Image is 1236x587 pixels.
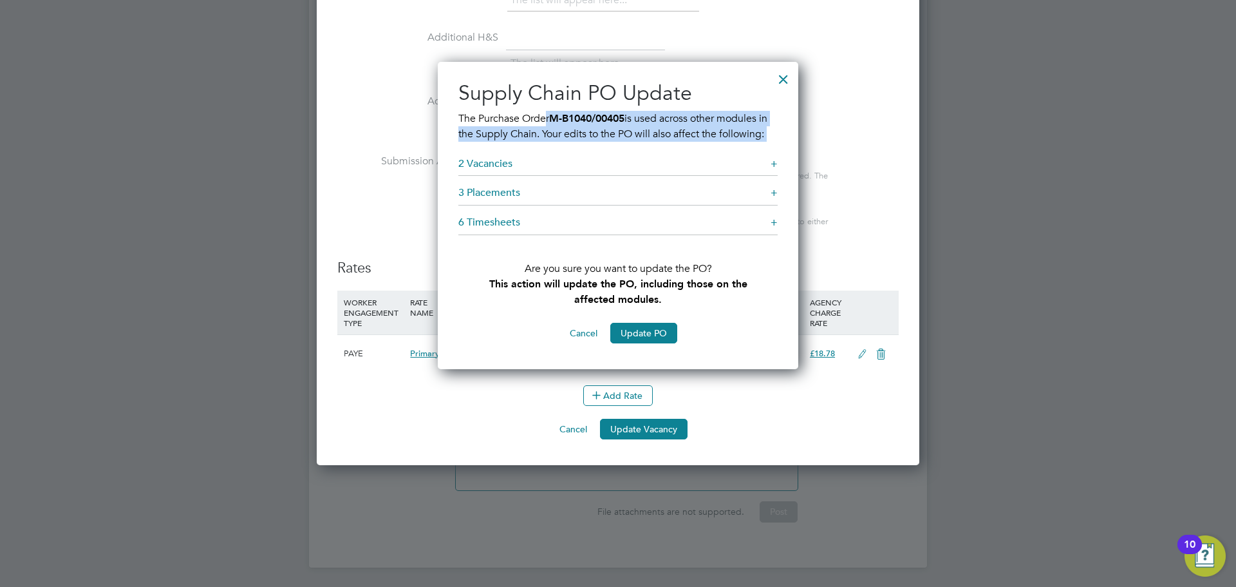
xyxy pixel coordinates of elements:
h5: 6 Timesheets [458,216,778,235]
button: Open Resource Center, 10 new notifications [1184,535,1226,577]
h3: Rates [337,259,899,278]
b: This action will update the PO, including those on the affected modules. [489,278,747,305]
button: Cancel [549,419,597,439]
div: WORKER ENGAGEMENT TYPE [341,291,407,334]
p: Are you sure you want to update the PO? [458,240,778,307]
div: + [771,186,778,200]
span: £18.78 [810,348,835,359]
button: Update Vacancy [600,419,688,439]
label: Additional H&S [337,31,498,44]
p: The Purchase Order is used across other modules in the Supply Chain. Your edits to the PO will al... [458,111,778,142]
h5: 2 Vacancies [458,157,778,177]
div: AGENCY CHARGE RATE [807,291,851,334]
div: + [771,157,778,171]
h2: Supply Chain PO Update [458,80,778,107]
li: The list will appear here... [510,55,632,72]
label: Submission Acceptance [337,155,498,168]
div: RATE NAME [407,291,473,324]
button: Cancel [559,323,608,343]
div: 10 [1184,544,1195,561]
div: PAYE [341,335,407,372]
button: Update PO [610,323,677,343]
b: M-B1040/00405 [549,112,624,124]
label: Additional H&S [337,95,498,108]
div: + [771,216,778,229]
button: Add Rate [583,385,653,406]
span: Primary [410,348,440,359]
h5: 3 Placements [458,186,778,206]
